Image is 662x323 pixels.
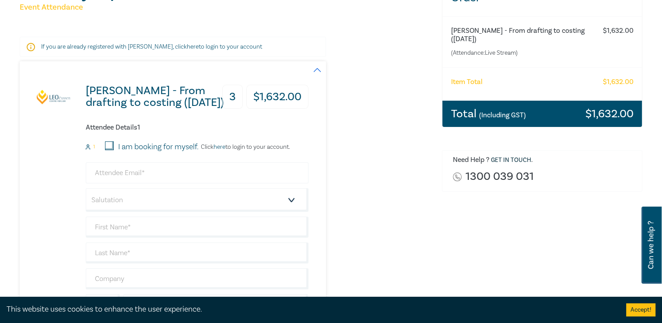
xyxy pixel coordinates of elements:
[41,42,305,51] p: If you are already registered with [PERSON_NAME], click to login to your account
[86,85,230,109] h3: [PERSON_NAME] - From drafting to costing ([DATE])
[187,43,199,51] a: here
[93,144,95,150] small: 1
[86,217,308,238] input: First Name*
[86,162,308,183] input: Attendee Email*
[36,89,71,105] img: Wills - From drafting to costing (October 2025)
[86,294,120,315] input: +61
[451,27,599,43] h6: [PERSON_NAME] - From drafting to costing ([DATE])
[602,78,633,86] h6: $ 1,632.00
[451,78,483,86] h6: Item Total
[222,85,243,109] h3: 3
[86,242,308,263] input: Last Name*
[602,27,633,35] h6: $ 1,632.00
[491,156,531,164] a: Get in touch
[585,108,633,119] h3: $ 1,632.00
[86,123,308,132] h6: Attendee Details 1
[451,49,599,57] small: (Attendance: Live Stream )
[7,304,613,315] div: This website uses cookies to enhance the user experience.
[86,268,308,289] input: Company
[199,144,290,151] p: Click to login to your account.
[453,156,636,165] h6: Need Help ? .
[451,108,526,119] h3: Total
[626,303,655,316] button: Accept cookies
[465,171,533,183] a: 1300 039 031
[123,294,308,315] input: Mobile*
[647,212,655,278] span: Can we help ?
[246,85,308,109] h3: $ 1,632.00
[214,143,225,151] a: here
[118,141,199,153] label: I am booking for myself.
[479,111,526,119] small: (Including GST)
[20,2,431,13] h5: Event Attendance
